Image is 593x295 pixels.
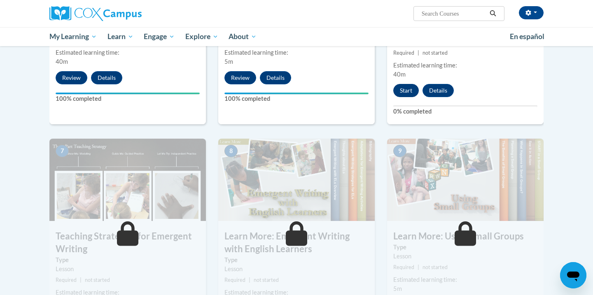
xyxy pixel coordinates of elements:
[144,32,175,42] span: Engage
[56,265,200,274] div: Lesson
[56,94,200,103] label: 100% completed
[218,139,375,221] img: Course Image
[49,32,97,42] span: My Learning
[56,93,200,94] div: Your progress
[224,145,238,157] span: 8
[387,230,544,243] h3: Learn More: Using Small Groups
[218,230,375,256] h3: Learn More: Emergent Writing with English Learners
[56,277,77,283] span: Required
[56,48,200,57] div: Estimated learning time:
[224,71,256,84] button: Review
[224,256,369,265] label: Type
[393,275,537,284] div: Estimated learning time:
[423,264,448,270] span: not started
[107,32,133,42] span: Learn
[224,27,262,46] a: About
[393,252,537,261] div: Lesson
[418,264,419,270] span: |
[393,107,537,116] label: 0% completed
[85,277,110,283] span: not started
[510,32,544,41] span: En español
[393,145,406,157] span: 9
[423,50,448,56] span: not started
[56,256,200,265] label: Type
[44,27,102,46] a: My Learning
[56,58,68,65] span: 40m
[49,139,206,221] img: Course Image
[180,27,224,46] a: Explore
[254,277,279,283] span: not started
[224,94,369,103] label: 100% completed
[560,262,586,288] iframe: Button to launch messaging window
[387,139,544,221] img: Course Image
[393,285,402,292] span: 5m
[56,145,69,157] span: 7
[423,84,454,97] button: Details
[260,71,291,84] button: Details
[80,277,82,283] span: |
[393,50,414,56] span: Required
[224,93,369,94] div: Your progress
[487,9,499,19] button: Search
[37,27,556,46] div: Main menu
[504,28,550,45] a: En español
[102,27,139,46] a: Learn
[49,230,206,256] h3: Teaching Strategies for Emergent Writing
[138,27,180,46] a: Engage
[393,61,537,70] div: Estimated learning time:
[229,32,257,42] span: About
[224,277,245,283] span: Required
[519,6,544,19] button: Account Settings
[421,9,487,19] input: Search Courses
[49,6,142,21] img: Cox Campus
[224,58,233,65] span: 5m
[185,32,218,42] span: Explore
[393,243,537,252] label: Type
[249,277,250,283] span: |
[91,71,122,84] button: Details
[418,50,419,56] span: |
[393,71,406,78] span: 40m
[393,264,414,270] span: Required
[224,48,369,57] div: Estimated learning time:
[49,6,206,21] a: Cox Campus
[393,84,419,97] button: Start
[56,71,87,84] button: Review
[224,265,369,274] div: Lesson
